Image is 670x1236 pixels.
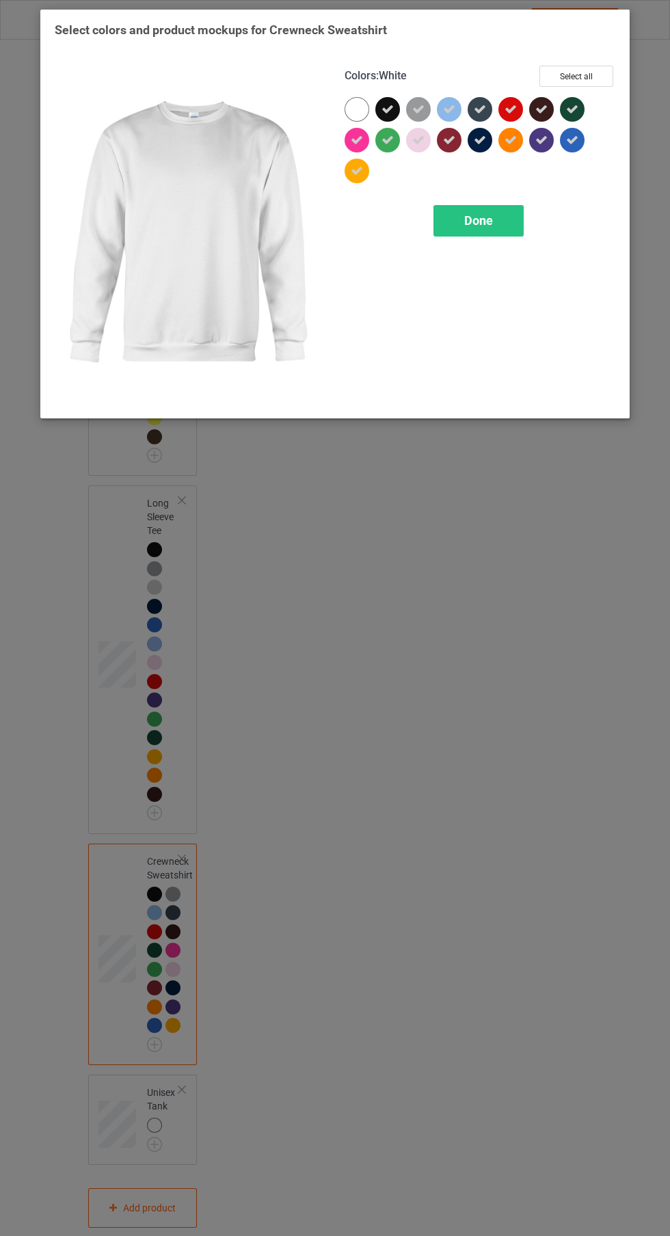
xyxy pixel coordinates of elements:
button: Select all [539,66,613,87]
span: Done [464,213,493,228]
img: regular.jpg [55,66,325,404]
span: White [379,69,407,82]
span: Select colors and product mockups for Crewneck Sweatshirt [55,23,387,37]
span: Colors [345,69,376,82]
h4: : [345,69,407,83]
